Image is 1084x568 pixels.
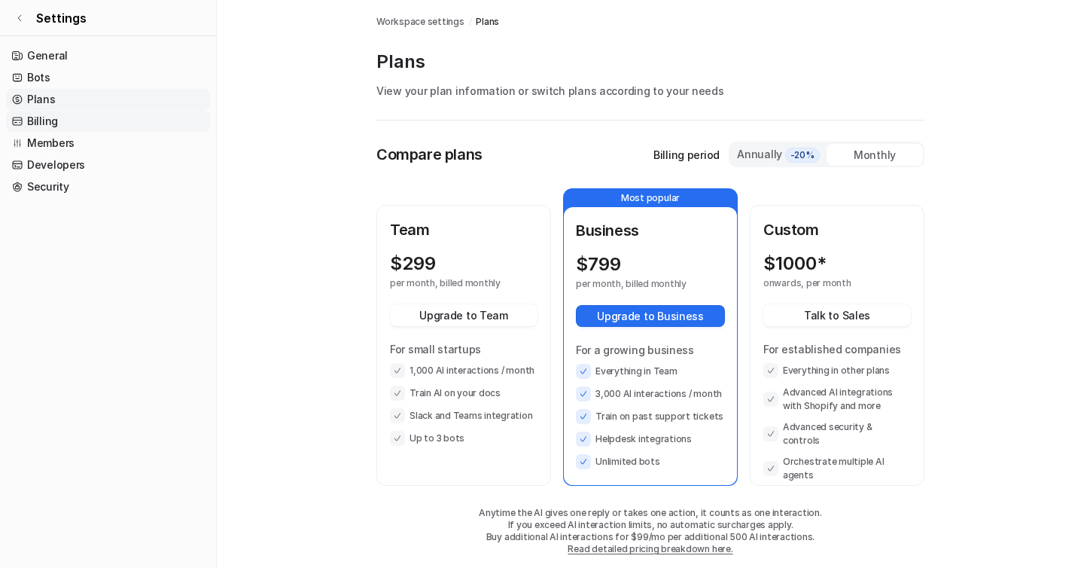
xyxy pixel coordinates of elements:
li: Helpdesk integrations [576,432,725,447]
li: Slack and Teams integration [390,408,537,423]
li: 1,000 AI interactions / month [390,363,537,378]
a: Workspace settings [376,15,464,29]
p: $ 299 [390,253,436,274]
p: For a growing business [576,342,725,358]
p: onwards, per month [763,277,884,289]
p: Plans [376,50,924,74]
li: Advanced AI integrations with Shopify and more [763,386,911,413]
button: Upgrade to Team [390,304,537,326]
p: Compare plans [376,143,483,166]
p: Billing period [653,147,720,163]
li: Everything in Team [576,364,725,379]
p: per month, billed monthly [576,278,698,290]
a: Members [6,133,210,154]
button: Upgrade to Business [576,305,725,327]
div: Monthly [827,144,923,166]
a: Plans [6,89,210,110]
p: For small startups [390,341,537,357]
p: View your plan information or switch plans according to your needs [376,83,924,99]
p: For established companies [763,341,911,357]
li: Unlimited bots [576,454,725,469]
div: Annually [736,146,821,163]
a: Developers [6,154,210,176]
p: $ 799 [576,254,621,275]
li: Train AI on your docs [390,386,537,401]
span: Settings [36,9,87,27]
p: Buy additional AI interactions for $99/mo per additional 500 AI interactions. [376,531,924,543]
p: per month, billed monthly [390,277,510,289]
span: -20% [785,148,820,163]
p: Business [576,219,725,242]
a: General [6,45,210,66]
a: Security [6,176,210,197]
p: Custom [763,218,911,241]
p: Team [390,218,537,241]
a: Bots [6,67,210,88]
p: Most popular [564,189,737,207]
li: Up to 3 bots [390,431,537,446]
a: Read detailed pricing breakdown here. [568,543,732,554]
span: / [469,15,472,29]
li: Orchestrate multiple AI agents [763,455,911,482]
li: 3,000 AI interactions / month [576,386,725,402]
button: Talk to Sales [763,304,911,326]
li: Train on past support tickets [576,409,725,424]
p: Anytime the AI gives one reply or takes one action, it counts as one interaction. [376,507,924,519]
p: $ 1000* [763,253,827,274]
li: Everything in other plans [763,363,911,378]
a: Plans [476,15,499,29]
p: If you exceed AI interaction limits, no automatic surcharges apply. [376,519,924,531]
a: Billing [6,111,210,132]
li: Advanced security & controls [763,420,911,447]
